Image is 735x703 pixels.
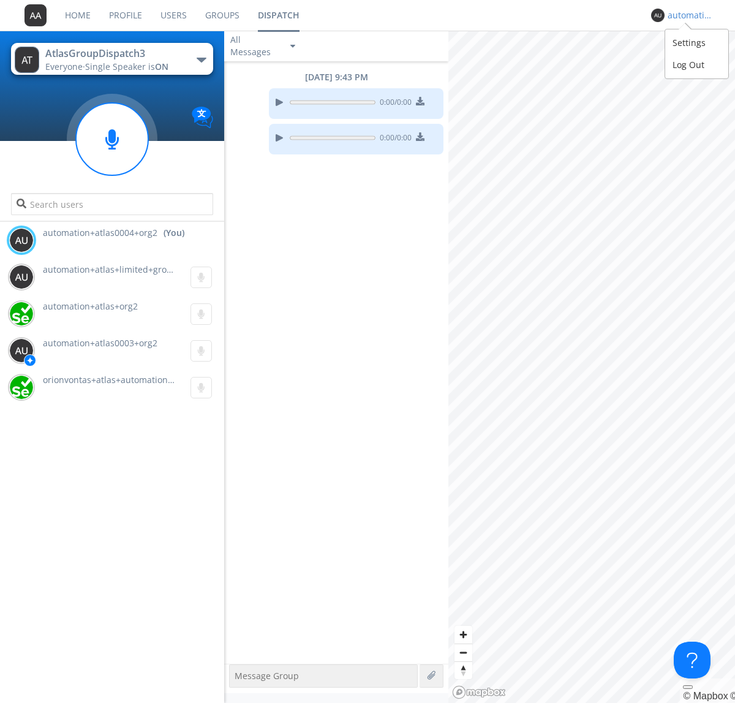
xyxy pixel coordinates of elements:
button: Toggle attribution [683,685,693,689]
img: caret-down-sm.svg [290,45,295,48]
div: AtlasGroupDispatch3 [45,47,183,61]
img: Translation enabled [192,107,213,128]
span: 0:00 / 0:00 [375,97,412,110]
button: Zoom out [454,644,472,661]
button: Zoom in [454,626,472,644]
button: AtlasGroupDispatch3Everyone·Single Speaker isON [11,43,213,75]
img: 373638.png [24,4,47,26]
span: automation+atlas0004+org2 [43,227,157,239]
div: Log Out [665,54,728,76]
iframe: Toggle Customer Support [674,642,710,678]
img: 373638.png [9,265,34,289]
img: 373638.png [9,338,34,363]
span: Single Speaker is [85,61,168,72]
div: Everyone · [45,61,183,73]
span: automation+atlas0003+org2 [43,337,157,349]
img: 416df68e558d44378204aed28a8ce244 [9,302,34,326]
div: All Messages [230,34,279,58]
span: orionvontas+atlas+automation+org2 [43,374,191,386]
span: 0:00 / 0:00 [375,132,412,146]
img: 373638.png [15,47,39,73]
button: Reset bearing to north [454,661,472,679]
a: Mapbox [683,691,728,701]
img: 29d36aed6fa347d5a1537e7736e6aa13 [9,375,34,400]
div: [DATE] 9:43 PM [224,71,448,83]
div: Settings [665,32,728,54]
img: 373638.png [9,228,34,253]
div: (You) [164,227,184,239]
span: Reset bearing to north [454,662,472,679]
a: Mapbox logo [452,685,506,699]
span: automation+atlas+org2 [43,300,138,312]
img: download media button [416,97,424,105]
img: download media button [416,132,424,141]
input: Search users [11,193,213,215]
img: 373638.png [651,9,665,22]
span: automation+atlas+limited+groups+org2 [43,264,205,275]
span: ON [155,61,168,72]
div: automation+atlas0004+org2 [668,9,714,21]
